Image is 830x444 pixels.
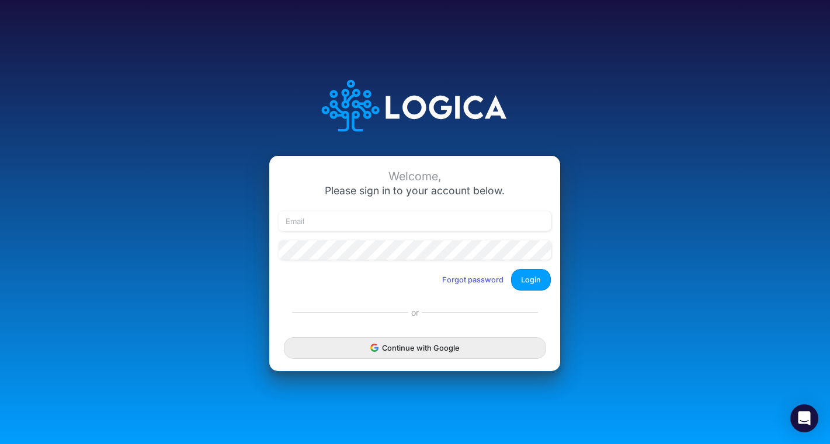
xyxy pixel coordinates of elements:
[284,337,546,359] button: Continue with Google
[790,404,818,432] div: Open Intercom Messenger
[279,211,551,231] input: Email
[279,170,551,183] div: Welcome,
[511,269,551,291] button: Login
[435,270,511,289] button: Forgot password
[325,184,505,197] span: Please sign in to your account below.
